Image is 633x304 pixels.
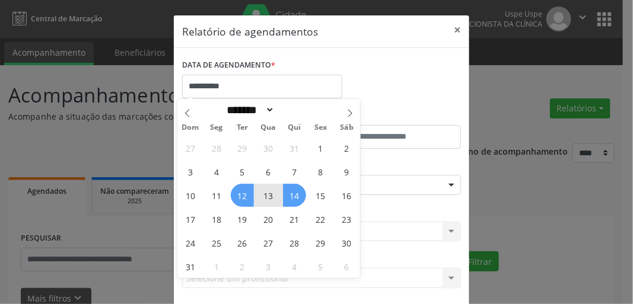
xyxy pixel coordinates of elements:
span: Agosto 13, 2025 [257,184,280,207]
span: Agosto 7, 2025 [283,160,306,183]
span: Setembro 6, 2025 [335,255,358,278]
span: Agosto 18, 2025 [205,207,228,231]
span: Setembro 3, 2025 [257,255,280,278]
span: Agosto 24, 2025 [179,231,202,254]
span: Setembro 5, 2025 [309,255,332,278]
span: Setembro 2, 2025 [231,255,254,278]
span: Julho 27, 2025 [179,136,202,159]
span: Julho 28, 2025 [205,136,228,159]
button: Close [446,15,469,44]
span: Agosto 28, 2025 [283,231,306,254]
span: Agosto 25, 2025 [205,231,228,254]
span: Agosto 30, 2025 [335,231,358,254]
span: Agosto 6, 2025 [257,160,280,183]
span: Agosto 20, 2025 [257,207,280,231]
span: Agosto 19, 2025 [231,207,254,231]
span: Agosto 16, 2025 [335,184,358,207]
input: Year [275,104,314,116]
span: Agosto 2, 2025 [335,136,358,159]
span: Julho 31, 2025 [283,136,306,159]
span: Setembro 1, 2025 [205,255,228,278]
h5: Relatório de agendamentos [182,24,318,39]
span: Agosto 21, 2025 [283,207,306,231]
span: Agosto 8, 2025 [309,160,332,183]
span: Sex [308,124,334,132]
span: Julho 30, 2025 [257,136,280,159]
span: Agosto 9, 2025 [335,160,358,183]
span: Agosto 12, 2025 [231,184,254,207]
span: Setembro 4, 2025 [283,255,306,278]
span: Agosto 29, 2025 [309,231,332,254]
span: Agosto 17, 2025 [179,207,202,231]
span: Seg [203,124,230,132]
span: Agosto 5, 2025 [231,160,254,183]
span: Qua [256,124,282,132]
span: Sáb [334,124,360,132]
span: Ter [230,124,256,132]
label: ATÉ [325,107,461,125]
span: Agosto 4, 2025 [205,160,228,183]
span: Agosto 22, 2025 [309,207,332,231]
span: Agosto 14, 2025 [283,184,306,207]
span: Agosto 10, 2025 [179,184,202,207]
label: DATA DE AGENDAMENTO [182,56,275,75]
span: Agosto 3, 2025 [179,160,202,183]
span: Agosto 15, 2025 [309,184,332,207]
span: Agosto 23, 2025 [335,207,358,231]
span: Agosto 26, 2025 [231,231,254,254]
span: Agosto 27, 2025 [257,231,280,254]
span: Agosto 1, 2025 [309,136,332,159]
span: Agosto 11, 2025 [205,184,228,207]
span: Agosto 31, 2025 [179,255,202,278]
span: Qui [282,124,308,132]
span: Julho 29, 2025 [231,136,254,159]
span: Dom [177,124,203,132]
select: Month [223,104,275,116]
